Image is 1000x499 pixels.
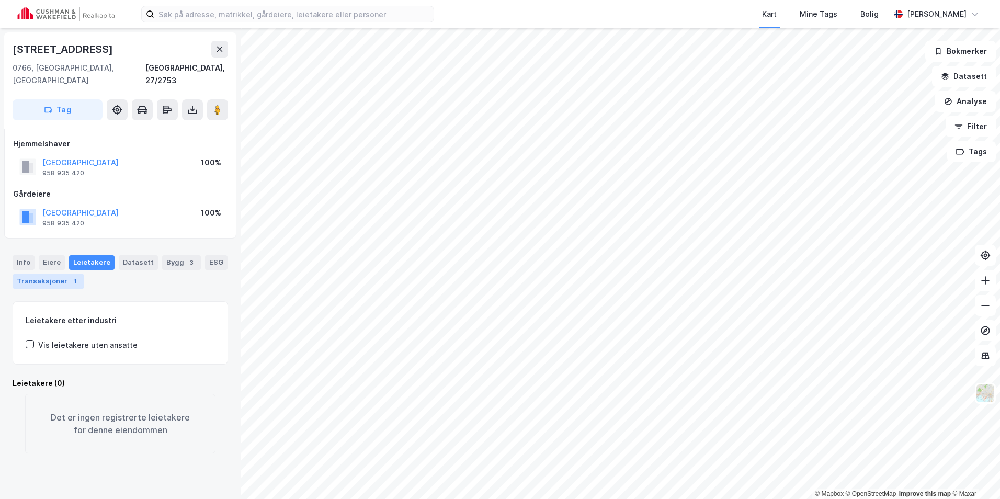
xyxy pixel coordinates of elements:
[39,255,65,270] div: Eiere
[13,62,145,87] div: 0766, [GEOGRAPHIC_DATA], [GEOGRAPHIC_DATA]
[26,314,215,327] div: Leietakere etter industri
[762,8,777,20] div: Kart
[42,219,84,228] div: 958 935 420
[201,156,221,169] div: 100%
[846,490,896,497] a: OpenStreetMap
[42,169,84,177] div: 958 935 420
[25,394,215,453] div: Det er ingen registrerte leietakere for denne eiendommen
[800,8,837,20] div: Mine Tags
[975,383,995,403] img: Z
[932,66,996,87] button: Datasett
[925,41,996,62] button: Bokmerker
[13,138,228,150] div: Hjemmelshaver
[201,207,221,219] div: 100%
[13,41,115,58] div: [STREET_ADDRESS]
[13,99,103,120] button: Tag
[70,276,80,287] div: 1
[860,8,879,20] div: Bolig
[948,449,1000,499] div: Kontrollprogram for chat
[13,188,228,200] div: Gårdeiere
[13,377,228,390] div: Leietakere (0)
[119,255,158,270] div: Datasett
[145,62,228,87] div: [GEOGRAPHIC_DATA], 27/2753
[186,257,197,268] div: 3
[946,116,996,137] button: Filter
[948,449,1000,499] iframe: Chat Widget
[899,490,951,497] a: Improve this map
[907,8,967,20] div: [PERSON_NAME]
[935,91,996,112] button: Analyse
[13,255,35,270] div: Info
[947,141,996,162] button: Tags
[205,255,228,270] div: ESG
[154,6,434,22] input: Søk på adresse, matrikkel, gårdeiere, leietakere eller personer
[69,255,115,270] div: Leietakere
[162,255,201,270] div: Bygg
[17,7,116,21] img: cushman-wakefield-realkapital-logo.202ea83816669bd177139c58696a8fa1.svg
[13,274,84,289] div: Transaksjoner
[815,490,844,497] a: Mapbox
[38,339,138,351] div: Vis leietakere uten ansatte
